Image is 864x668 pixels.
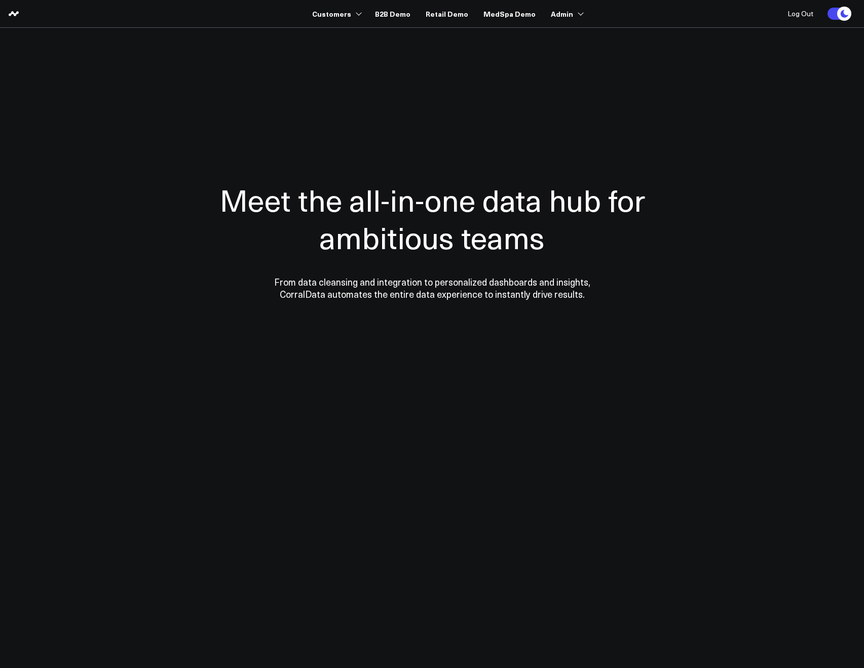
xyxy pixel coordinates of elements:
a: MedSpa Demo [483,5,536,23]
h1: Meet the all-in-one data hub for ambitious teams [184,181,681,256]
a: Customers [312,5,360,23]
a: B2B Demo [375,5,410,23]
a: Retail Demo [426,5,468,23]
a: Admin [551,5,582,23]
p: From data cleansing and integration to personalized dashboards and insights, CorralData automates... [252,276,612,300]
